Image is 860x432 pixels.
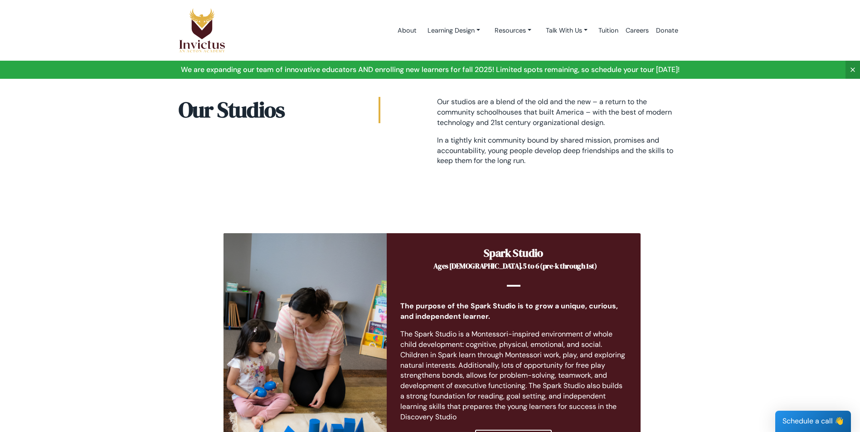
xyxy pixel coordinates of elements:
p: The Spark Studio is a Montessori-inspired environment of whole child development: cognitive, phys... [400,329,627,422]
a: Resources [487,22,539,39]
h2: Our Studios [179,97,380,123]
a: Tuition [595,11,622,50]
h2: Spark Studio [400,247,627,260]
a: Donate [652,11,682,50]
a: Learning Design [420,22,487,39]
div: Schedule a call 👋 [775,411,851,432]
p: Our studios are a blend of the old and the new – a return to the community schoolhouses that buil... [437,97,682,128]
a: Talk With Us [539,22,595,39]
p: The purpose of the Spark Studio is to grow a unique, curious, and independent learner. [400,301,627,322]
a: Careers [622,11,652,50]
img: Logo [179,8,226,53]
h5: Ages [DEMOGRAPHIC_DATA].5 to 6 (pre-k through 1st) [404,262,627,270]
a: About [394,11,420,50]
p: In a tightly knit community bound by shared mission, promises and accountability, young people de... [437,135,682,167]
